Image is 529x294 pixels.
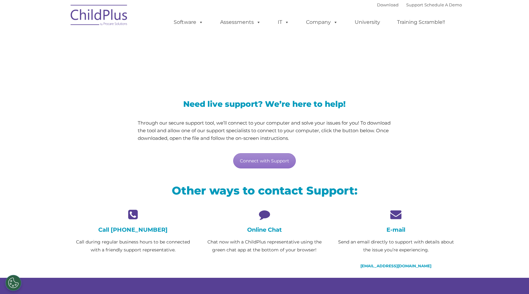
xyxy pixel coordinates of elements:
a: Connect with Support [233,153,296,168]
h2: Other ways to contact Support: [72,183,457,198]
p: Through our secure support tool, we’ll connect to your computer and solve your issues for you! To... [138,119,391,142]
a: [EMAIL_ADDRESS][DOMAIN_NAME] [360,263,431,268]
h3: Need live support? We’re here to help! [138,100,391,108]
span: LiveSupport with SplashTop [72,46,310,65]
p: Send an email directly to support with details about the issue you’re experiencing. [335,238,457,254]
p: Call during regular business hours to be connected with a friendly support representative. [72,238,194,254]
a: University [348,16,386,29]
a: Support [406,2,423,7]
a: Software [167,16,210,29]
font: | [377,2,462,7]
img: ChildPlus by Procare Solutions [67,0,131,32]
a: Assessments [214,16,267,29]
h4: Call [PHONE_NUMBER] [72,226,194,233]
a: Training Scramble!! [391,16,451,29]
p: Chat now with a ChildPlus representative using the green chat app at the bottom of your browser! [204,238,325,254]
a: Download [377,2,399,7]
h4: Online Chat [204,226,325,233]
h4: E-mail [335,226,457,233]
a: Schedule A Demo [424,2,462,7]
button: Cookies Settings [5,275,21,291]
a: Company [300,16,344,29]
a: IT [271,16,296,29]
